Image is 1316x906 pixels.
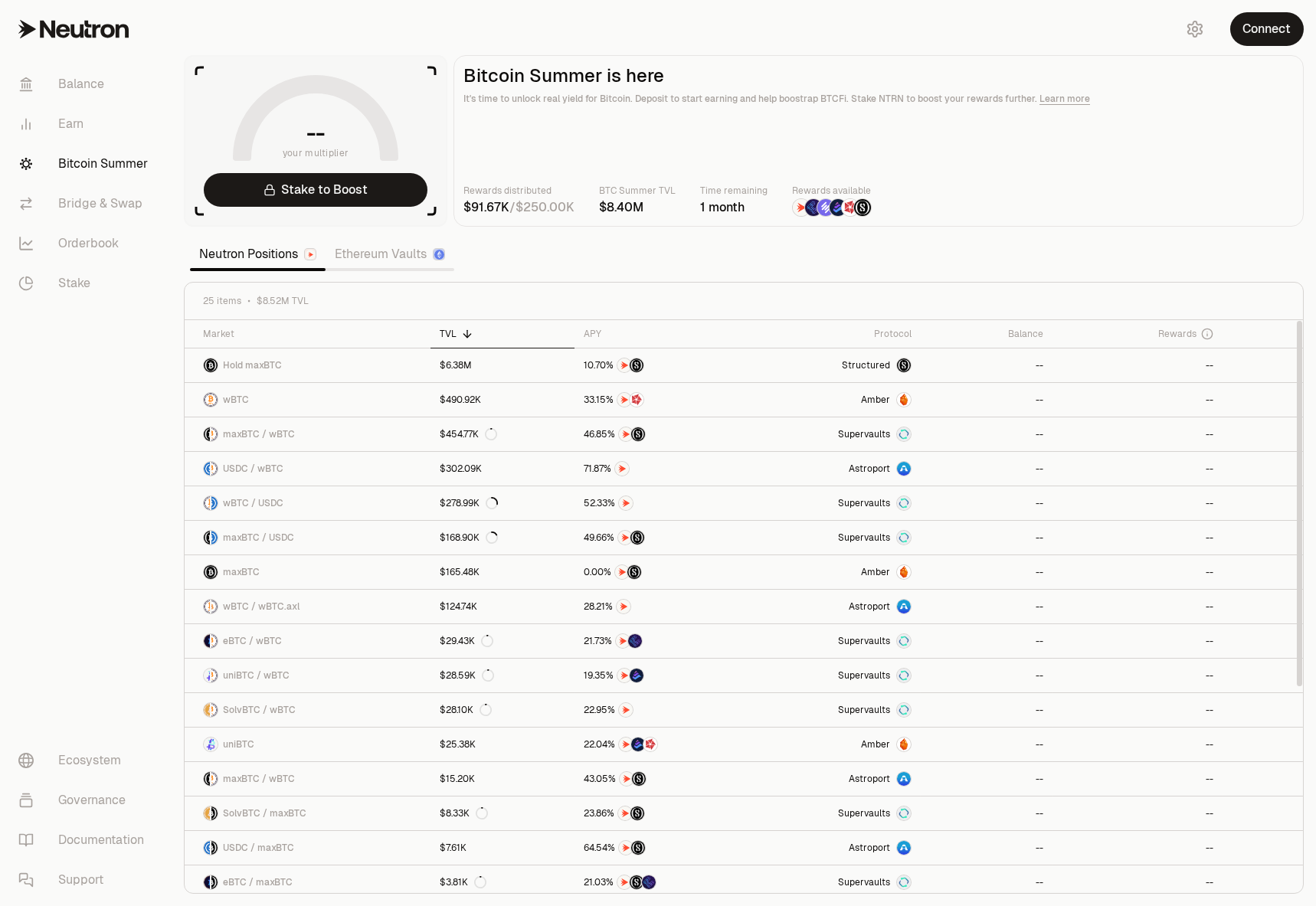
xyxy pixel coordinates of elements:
div: Protocol [758,328,912,340]
img: maxBTC [897,358,911,372]
a: SupervaultsSupervaults [748,624,921,658]
img: Mars Fragments [643,738,657,751]
a: NTRN [575,486,748,520]
img: Bedrock Diamonds [631,738,645,751]
a: SolvBTC LogomaxBTC LogoSolvBTC / maxBTC [185,796,430,830]
img: Structured Points [627,565,641,579]
img: NTRN [616,634,630,648]
span: Astroport [849,600,890,613]
button: NTRNBedrock DiamondsMars Fragments [584,737,739,752]
a: -- [921,555,1053,589]
a: NTRNEtherFi Points [575,624,748,658]
img: USDC Logo [211,496,218,510]
a: Astroport [748,831,921,865]
a: -- [1052,659,1222,692]
img: wBTC Logo [211,703,218,717]
button: NTRNBedrock Diamonds [584,668,739,683]
a: NTRNStructured Points [575,417,748,451]
a: maxBTC LogoUSDC LogomaxBTC / USDC [185,521,430,554]
img: Supervaults [897,496,911,510]
img: Structured Points [630,358,643,372]
span: Supervaults [838,428,890,440]
a: NTRNBedrock DiamondsMars Fragments [575,728,748,761]
a: uniBTC LogouniBTC [185,728,430,761]
img: eBTC Logo [204,634,210,648]
span: maxBTC [223,566,260,578]
img: EtherFi Points [805,199,822,216]
span: Amber [861,738,890,751]
img: wBTC Logo [204,600,210,613]
a: -- [921,831,1053,865]
button: NTRNStructured Points [584,358,739,373]
a: $3.81K [430,865,575,899]
a: Governance [6,780,165,820]
a: uniBTC LogowBTC LogouniBTC / wBTC [185,659,430,692]
button: NTRNStructured Points [584,771,739,787]
span: 25 items [203,295,241,307]
img: maxBTC Logo [204,427,210,441]
p: Rewards available [792,183,872,198]
a: -- [921,624,1053,658]
a: NTRNStructured Points [575,831,748,865]
button: NTRNStructured Points [584,564,739,580]
a: -- [921,796,1053,830]
a: Earn [6,104,165,144]
a: -- [1052,383,1222,417]
a: -- [921,521,1053,554]
img: USDC Logo [204,462,210,476]
a: -- [1052,486,1222,520]
img: EtherFi Points [628,634,642,648]
img: NTRN [619,738,633,751]
img: wBTC Logo [211,772,218,786]
a: Balance [6,64,165,104]
img: Structured Points [630,806,644,820]
a: $165.48K [430,555,575,589]
img: wBTC Logo [211,462,218,476]
a: -- [1052,762,1222,796]
span: Hold maxBTC [223,359,282,371]
a: -- [921,865,1053,899]
div: APY [584,328,739,340]
a: Stake [6,263,165,303]
a: $454.77K [430,417,575,451]
img: NTRN [619,427,633,441]
a: Astroport [748,590,921,623]
span: maxBTC / USDC [223,531,294,544]
img: wBTC Logo [211,427,218,441]
span: your multiplier [283,146,349,161]
a: NTRN [575,590,748,623]
a: -- [921,693,1053,727]
div: $28.10K [440,704,492,716]
span: Supervaults [838,876,890,888]
div: 1 month [700,198,768,217]
button: NTRNStructured Points [584,530,739,545]
div: $28.59K [440,669,494,682]
a: -- [921,348,1053,382]
img: uniBTC Logo [204,738,218,751]
a: $15.20K [430,762,575,796]
img: eBTC Logo [204,875,210,889]
a: $278.99K [430,486,575,520]
img: uniBTC Logo [204,669,210,682]
span: Amber [861,394,890,406]
img: Solv Points [817,199,834,216]
img: Supervaults [897,634,911,648]
a: eBTC LogomaxBTC LogoeBTC / maxBTC [185,865,430,899]
a: NTRNStructured Points [575,762,748,796]
div: $454.77K [440,428,497,440]
span: Amber [861,566,890,578]
a: NTRNStructured Points [575,521,748,554]
a: -- [921,417,1053,451]
img: wBTC.axl Logo [211,600,218,613]
img: Supervaults [897,703,911,717]
span: eBTC / maxBTC [223,876,293,888]
img: NTRN [617,669,631,682]
img: wBTC Logo [211,634,218,648]
img: SolvBTC Logo [204,703,210,717]
span: uniBTC / wBTC [223,669,290,682]
img: SolvBTC Logo [204,806,210,820]
a: maxBTC LogowBTC LogomaxBTC / wBTC [185,762,430,796]
span: maxBTC / wBTC [223,773,295,785]
a: NTRN [575,693,748,727]
img: EtherFi Points [642,875,656,889]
